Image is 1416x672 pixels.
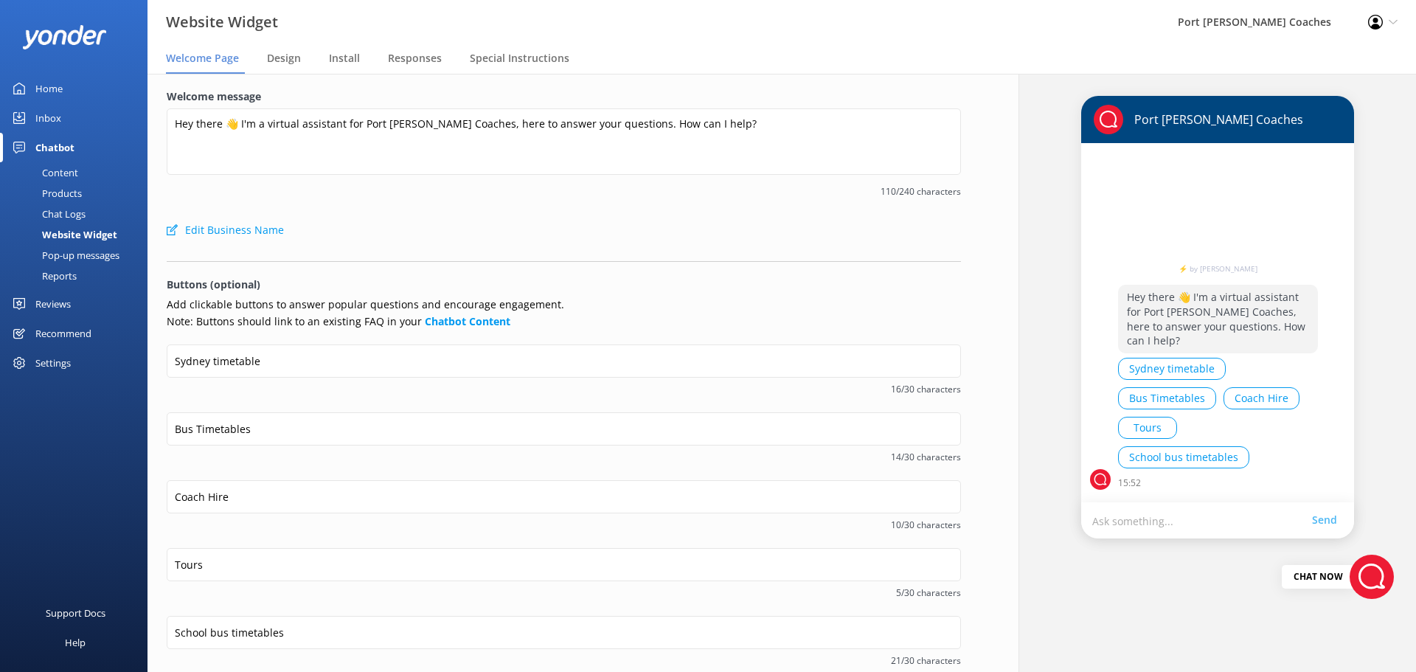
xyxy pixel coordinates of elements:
span: 16/30 characters [167,382,961,396]
p: Ask something... [1092,513,1312,527]
button: Bus Timetables [1118,387,1216,409]
a: Content [9,162,147,183]
div: Website Widget [9,224,117,245]
span: Install [329,51,360,66]
span: 14/30 characters [167,450,961,464]
span: Special Instructions [470,51,569,66]
div: Help [65,628,86,657]
div: Chat Logs [9,204,86,224]
div: Chatbot [35,133,74,162]
a: Website Widget [9,224,147,245]
span: Responses [388,51,442,66]
span: 21/30 characters [167,654,961,668]
button: Tours [1118,417,1177,439]
a: Reports [9,266,147,286]
input: Button 3 [167,480,961,513]
a: Chat Logs [9,204,147,224]
button: Coach Hire [1224,387,1299,409]
div: Content [9,162,78,183]
button: Edit Business Name [167,215,284,245]
p: Buttons (optional) [167,277,961,293]
a: ⚡ by [PERSON_NAME] [1118,265,1318,272]
img: yonder-white-logo.png [22,25,107,49]
a: Chatbot Content [425,314,510,328]
div: Reports [9,266,77,286]
input: Button 1 [167,344,961,378]
p: 15:52 [1118,476,1141,490]
h3: Website Widget [166,10,278,34]
div: Home [35,74,63,103]
span: Design [267,51,301,66]
div: Reviews [35,289,71,319]
div: Settings [35,348,71,378]
div: Products [9,183,82,204]
input: Button 4 [167,548,961,581]
p: Add clickable buttons to answer popular questions and encourage engagement. Note: Buttons should ... [167,297,961,330]
p: Hey there 👋 I'm a virtual assistant for Port [PERSON_NAME] Coaches, here to answer your questions... [1118,285,1318,353]
input: Button 2 [167,412,961,446]
span: 110/240 characters [167,184,961,198]
button: School bus timetables [1118,446,1249,468]
a: Products [9,183,147,204]
p: Port [PERSON_NAME] Coaches [1123,111,1303,128]
input: Button 5 [167,616,961,649]
div: Support Docs [46,598,105,628]
a: Pop-up messages [9,245,147,266]
span: 5/30 characters [167,586,961,600]
a: Send [1312,512,1343,528]
span: 10/30 characters [167,518,961,532]
textarea: Hey there 👋 I'm a virtual assistant for Port [PERSON_NAME] Coaches, here to answer your questions... [167,108,961,175]
div: Chat Now [1282,565,1355,589]
button: Sydney timetable [1118,358,1226,380]
div: Pop-up messages [9,245,119,266]
span: Welcome Page [166,51,239,66]
label: Welcome message [167,89,961,105]
div: Inbox [35,103,61,133]
div: Recommend [35,319,91,348]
